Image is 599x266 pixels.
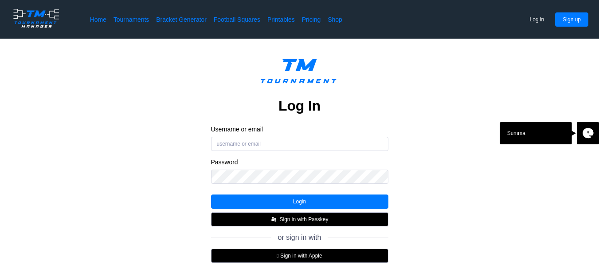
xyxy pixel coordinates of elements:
[555,12,588,27] button: Sign up
[211,125,388,133] label: Username or email
[11,7,62,29] img: logo.ffa97a18e3bf2c7d.png
[211,158,388,166] label: Password
[211,249,388,263] button:  Sign in with Apple
[267,15,295,24] a: Printables
[214,15,260,24] a: Football Squares
[211,137,388,151] input: username or email
[278,234,321,242] span: or sign in with
[211,212,388,226] button: Sign in with Passkey
[328,15,342,24] a: Shop
[114,15,149,24] a: Tournaments
[270,216,278,223] img: FIDO_Passkey_mark_A_white.b30a49376ae8d2d8495b153dc42f1869.svg
[156,15,207,24] a: Bracket Generator
[90,15,106,24] a: Home
[522,12,552,27] button: Log in
[302,15,321,24] a: Pricing
[254,53,346,93] img: logo.ffa97a18e3bf2c7d.png
[278,97,321,115] h2: Log In
[211,195,388,209] button: Login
